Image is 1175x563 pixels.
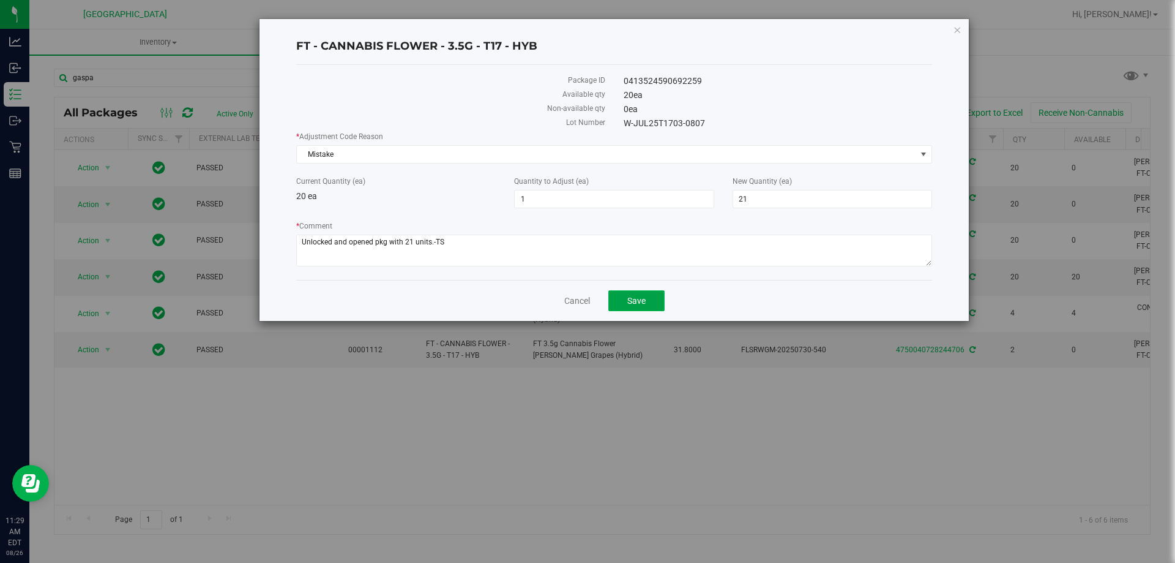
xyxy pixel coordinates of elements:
div: W-JUL25T1703-0807 [614,117,942,130]
button: Save [608,290,665,311]
label: New Quantity (ea) [733,176,932,187]
iframe: Resource center [12,465,49,502]
span: 20 ea [296,191,317,201]
label: Package ID [296,75,605,86]
input: 1 [515,191,713,208]
a: Cancel [564,295,590,307]
label: Non-available qty [296,103,605,114]
span: 20 [624,90,643,100]
label: Current Quantity (ea) [296,176,496,187]
label: Quantity to Adjust (ea) [514,176,714,187]
h4: FT - CANNABIS FLOWER - 3.5G - T17 - HYB [296,39,932,55]
div: 0413524590692259 [614,75,942,88]
label: Comment [296,221,932,232]
span: Mistake [297,146,916,163]
label: Lot Number [296,117,605,128]
span: ea [629,104,638,114]
span: ea [633,90,643,100]
input: 21 [733,191,931,208]
span: select [916,146,931,163]
span: 0 [624,104,638,114]
label: Available qty [296,89,605,100]
label: Adjustment Code Reason [296,131,932,142]
span: Save [627,296,646,306]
